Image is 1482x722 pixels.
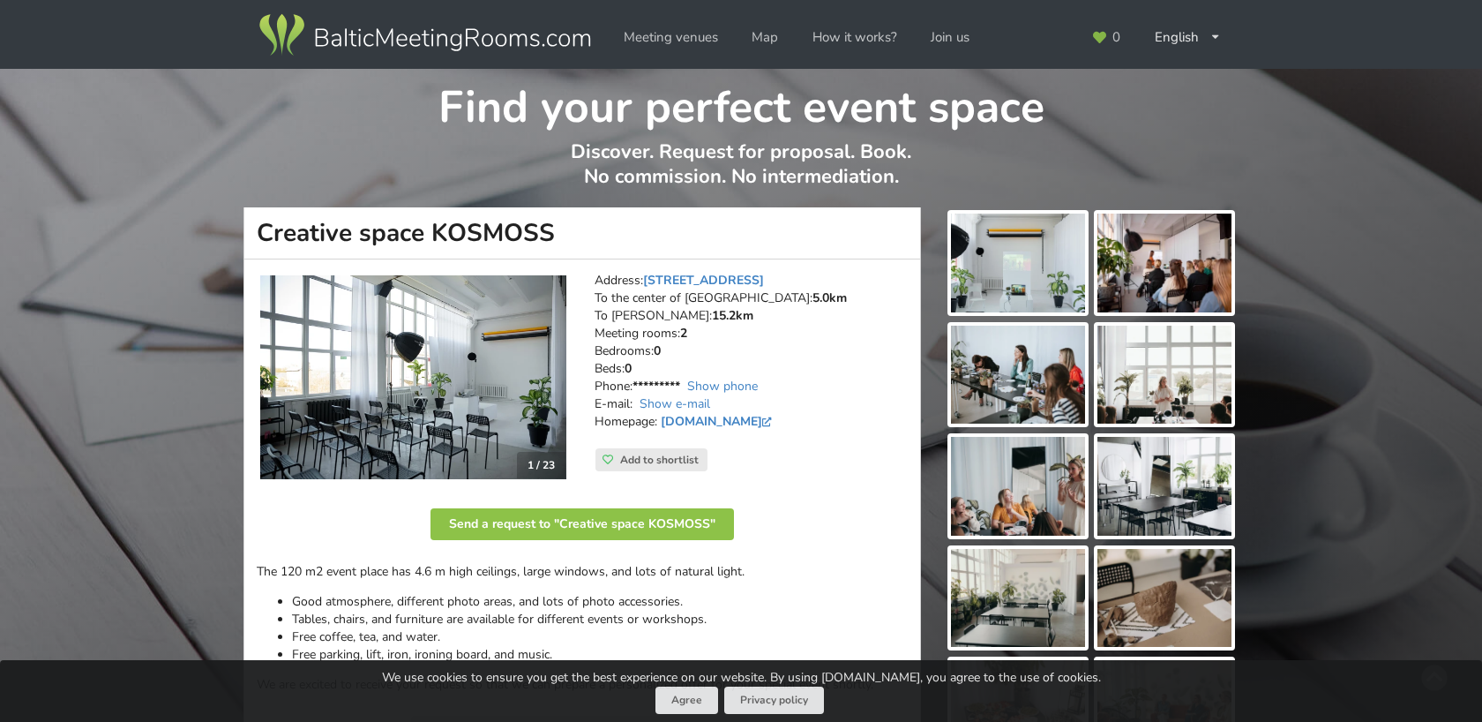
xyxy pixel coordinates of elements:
img: Creative space KOSMOSS | Riga | Event place - gallery picture [951,437,1085,536]
a: Map [739,20,790,55]
img: Creative space KOSMOSS | Riga | Event place - gallery picture [951,214,1085,312]
div: English [1142,20,1234,55]
a: Privacy policy [724,687,824,714]
li: Good atmosphere, different photo areas, and lots of photo accessories. [292,593,908,611]
strong: 0 [654,342,661,359]
a: [DOMAIN_NAME] [661,413,776,430]
p: Discover. Request for proposal. Book. No commission. No intermediation. [244,139,1239,207]
a: Show e-mail [640,395,710,412]
img: Unusual venues | Riga | Creative space KOSMOSS [260,275,566,480]
p: The 120 m2 event place has 4.6 m high ceilings, large windows, and lots of natural light. [257,563,908,581]
a: [STREET_ADDRESS] [643,272,764,289]
img: Creative space KOSMOSS | Riga | Event place - gallery picture [1097,437,1231,536]
span: Add to shortlist [620,453,699,467]
address: Address: To the center of [GEOGRAPHIC_DATA]: To [PERSON_NAME]: Meeting rooms: Bedrooms: Beds: Pho... [595,272,908,448]
strong: 5.0km [812,290,847,306]
a: Show phone [687,378,758,395]
h1: Find your perfect event space [244,69,1239,136]
li: Free coffee, tea, and water. [292,628,908,646]
strong: 15.2km [712,307,753,324]
li: Tables, chairs, and furniture are available for different events or workshops. [292,611,908,628]
a: Join us [918,20,982,55]
a: How it works? [800,20,909,55]
img: Creative space KOSMOSS | Riga | Event place - gallery picture [951,326,1085,425]
strong: 0 [625,360,632,377]
a: Meeting venues [611,20,730,55]
img: Creative space KOSMOSS | Riga | Event place - gallery picture [951,549,1085,648]
button: Agree [655,687,718,714]
img: Creative space KOSMOSS | Riga | Event place - gallery picture [1097,326,1231,425]
li: Free parking, lift, iron, ironing board, and music. [292,646,908,664]
img: Creative space KOSMOSS | Riga | Event place - gallery picture [1097,214,1231,312]
strong: 2 [680,325,687,342]
h1: Creative space KOSMOSS [243,207,921,259]
img: Creative space KOSMOSS | Riga | Event place - gallery picture [1097,549,1231,648]
span: 0 [1112,31,1120,44]
a: Unusual venues | Riga | Creative space KOSMOSS 1 / 23 [260,275,566,480]
button: Send a request to "Creative space KOSMOSS" [430,508,734,540]
img: Baltic Meeting Rooms [256,11,594,60]
div: 1 / 23 [517,452,565,478]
